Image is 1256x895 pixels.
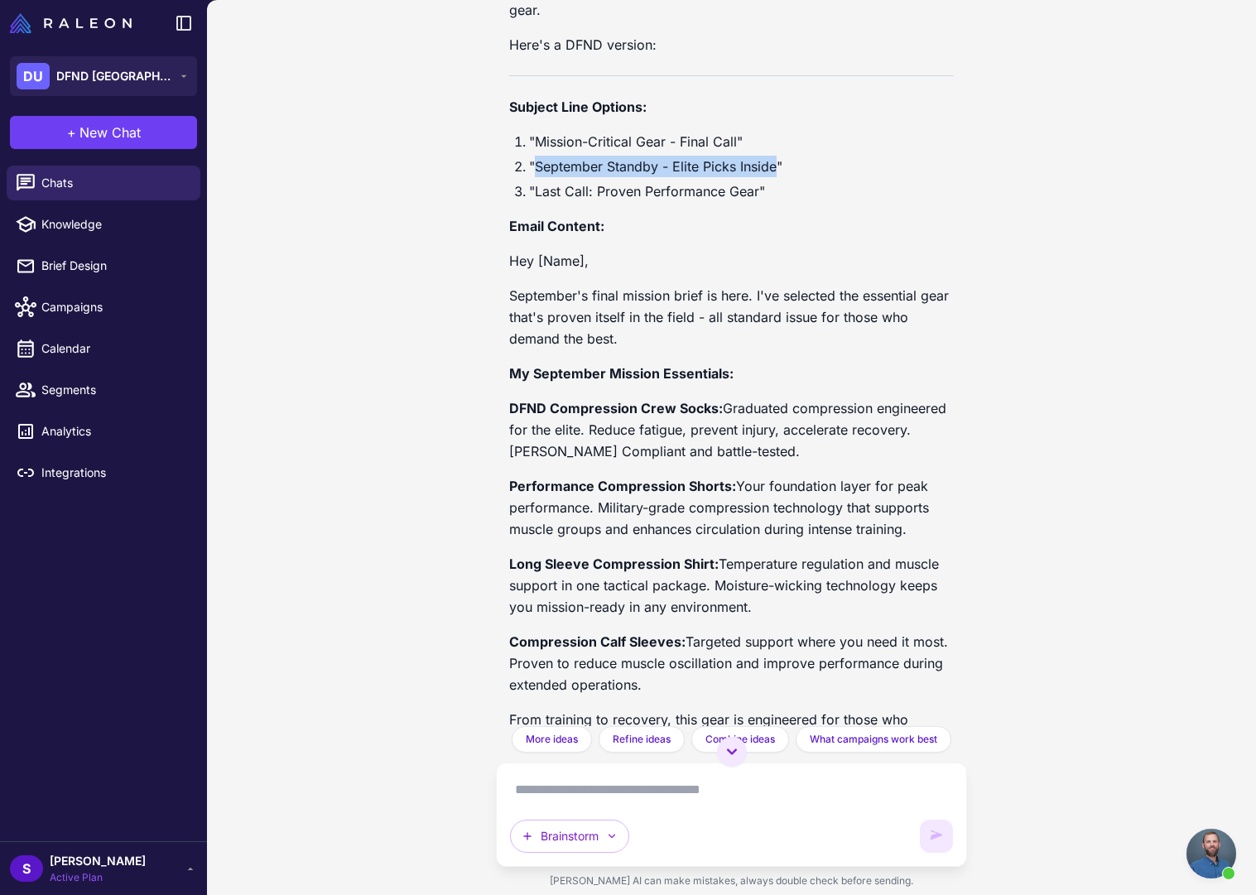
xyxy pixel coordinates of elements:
button: More ideas [512,726,592,753]
span: What campaigns work best [810,732,937,747]
strong: Long Sleeve Compression Shirt: [509,556,719,572]
button: Refine ideas [599,726,685,753]
span: More ideas [526,732,578,747]
div: [PERSON_NAME] AI can make mistakes, always double check before sending. [496,867,967,895]
span: Chats [41,174,187,192]
span: DFND [GEOGRAPHIC_DATA] [56,67,172,85]
strong: Subject Line Options: [509,99,647,115]
button: +New Chat [10,116,197,149]
p: Hey [Name], [509,250,954,272]
span: Segments [41,381,187,399]
a: Calendar [7,331,200,366]
span: [PERSON_NAME] [50,852,146,870]
span: Brief Design [41,257,187,275]
span: Campaigns [41,298,187,316]
p: From training to recovery, this gear is engineered for those who protect, serve, and lead. Stock ... [509,709,954,773]
strong: Email Content: [509,218,604,234]
a: Brief Design [7,248,200,283]
li: "September Standby - Elite Picks Inside" [529,156,954,177]
p: Targeted support where you need it most. Proven to reduce muscle oscillation and improve performa... [509,631,954,695]
span: Knowledge [41,215,187,233]
strong: DFND Compression Crew Socks: [509,400,723,416]
div: S [10,855,43,882]
button: What campaigns work best [796,726,951,753]
p: Here's a DFND version: [509,34,954,55]
a: Raleon Logo [10,13,138,33]
span: Refine ideas [613,732,671,747]
span: Integrations [41,464,187,482]
a: Analytics [7,414,200,449]
p: Graduated compression engineered for the elite. Reduce fatigue, prevent injury, accelerate recove... [509,397,954,462]
li: "Last Call: Proven Performance Gear" [529,180,954,202]
span: Analytics [41,422,187,440]
button: Combine ideas [691,726,789,753]
div: Open chat [1186,829,1236,878]
strong: Compression Calf Sleeves: [509,633,686,650]
button: DUDFND [GEOGRAPHIC_DATA] [10,56,197,96]
span: Active Plan [50,870,146,885]
span: Calendar [41,339,187,358]
a: Chats [7,166,200,200]
p: September's final mission brief is here. I've selected the essential gear that's proven itself in... [509,285,954,349]
a: Knowledge [7,207,200,242]
img: Raleon Logo [10,13,132,33]
span: + [67,123,76,142]
span: Combine ideas [705,732,775,747]
button: Brainstorm [510,820,629,853]
a: Integrations [7,455,200,490]
strong: Performance Compression Shorts: [509,478,736,494]
a: Segments [7,373,200,407]
span: New Chat [79,123,141,142]
p: Temperature regulation and muscle support in one tactical package. Moisture-wicking technology ke... [509,553,954,618]
div: DU [17,63,50,89]
li: "Mission-Critical Gear - Final Call" [529,131,954,152]
strong: My September Mission Essentials: [509,365,734,382]
a: Campaigns [7,290,200,325]
p: Your foundation layer for peak performance. Military-grade compression technology that supports m... [509,475,954,540]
